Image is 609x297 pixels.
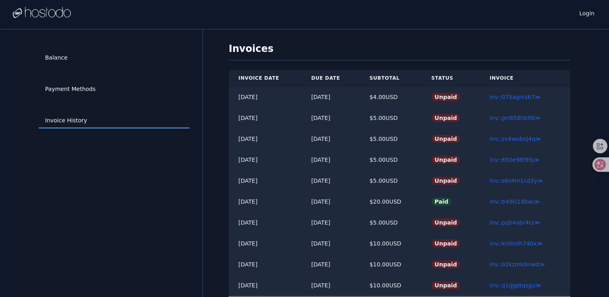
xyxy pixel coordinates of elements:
[489,198,540,205] a: inv::b49kl18bwi≫
[301,87,360,108] td: [DATE]
[301,149,360,170] td: [DATE]
[39,113,190,128] a: Invoice History
[229,128,301,149] td: [DATE]
[370,156,412,164] div: $ 5.00 USD
[431,177,460,185] span: Unpaid
[229,191,301,212] td: [DATE]
[578,8,596,17] a: Login
[431,135,460,143] span: Unpaid
[489,115,541,121] a: inv::grr658hb98≫
[489,94,541,100] a: inv::075agrcs67≫
[370,198,412,206] div: $ 20.00 USD
[301,191,360,212] td: [DATE]
[229,170,301,191] td: [DATE]
[13,7,71,19] img: Logo
[489,240,543,247] a: inv::kn0ndh740x≫
[480,70,570,87] th: Invoice
[489,136,541,142] a: inv::zv4wobnj4q≫
[370,177,412,185] div: $ 5.00 USD
[229,42,570,60] h1: Invoices
[370,114,412,122] div: $ 5.00 USD
[370,93,412,101] div: $ 4.00 USD
[489,219,540,226] a: inv::pqb4obr4rz≫
[431,198,452,206] span: Paid
[431,219,460,227] span: Unpaid
[301,107,360,128] td: [DATE]
[431,239,460,248] span: Unpaid
[422,70,480,87] th: Status
[489,157,540,163] a: inv::650e98t95j≫
[301,212,360,233] td: [DATE]
[301,128,360,149] td: [DATE]
[489,261,545,268] a: inv::02kzmk0nwd≫
[360,70,422,87] th: Subtotal
[370,281,412,289] div: $ 10.00 USD
[431,260,460,268] span: Unpaid
[229,254,301,275] td: [DATE]
[301,275,360,296] td: [DATE]
[370,135,412,143] div: $ 5.00 USD
[489,177,543,184] a: inv::s6s4m1cd2y≫
[39,50,190,66] a: Balance
[370,260,412,268] div: $ 10.00 USD
[39,82,190,97] a: Payment Methods
[431,156,460,164] span: Unpaid
[489,282,541,289] a: inv::q1ggptqsgu≫
[229,87,301,108] td: [DATE]
[431,281,460,289] span: Unpaid
[431,93,460,101] span: Unpaid
[301,254,360,275] td: [DATE]
[229,275,301,296] td: [DATE]
[370,239,412,248] div: $ 10.00 USD
[229,107,301,128] td: [DATE]
[301,70,360,87] th: Due Date
[229,149,301,170] td: [DATE]
[301,233,360,254] td: [DATE]
[431,114,460,122] span: Unpaid
[229,212,301,233] td: [DATE]
[301,170,360,191] td: [DATE]
[229,70,301,87] th: Invoice Date
[229,233,301,254] td: [DATE]
[370,219,412,227] div: $ 5.00 USD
